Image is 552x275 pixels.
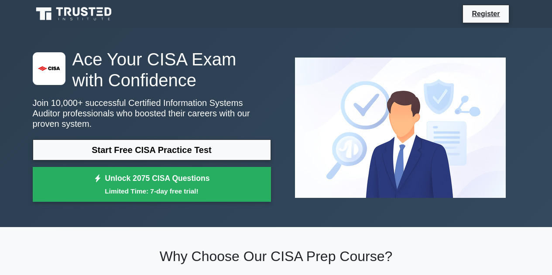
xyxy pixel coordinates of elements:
p: Join 10,000+ successful Certified Information Systems Auditor professionals who boosted their car... [33,98,271,129]
small: Limited Time: 7-day free trial! [44,186,260,196]
h1: Ace Your CISA Exam with Confidence [33,49,271,91]
h2: Why Choose Our CISA Prep Course? [33,248,520,265]
a: Register [466,8,505,19]
a: Unlock 2075 CISA QuestionsLimited Time: 7-day free trial! [33,167,271,202]
a: Start Free CISA Practice Test [33,139,271,160]
img: Certified Information Systems Auditor Preview [288,51,513,205]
